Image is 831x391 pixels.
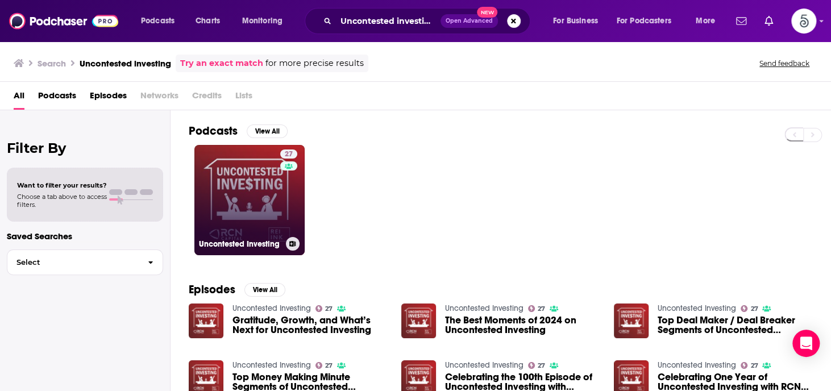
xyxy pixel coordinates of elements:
[741,305,758,312] a: 27
[234,12,297,30] button: open menu
[315,8,541,34] div: Search podcasts, credits, & more...
[696,13,715,29] span: More
[141,13,174,29] span: Podcasts
[528,305,546,312] a: 27
[760,11,778,31] a: Show notifications dropdown
[325,363,333,368] span: 27
[140,86,178,110] span: Networks
[658,360,736,370] a: Uncontested Investing
[7,249,163,275] button: Select
[232,315,388,335] a: Gratitude, Growth, and What’s Next for Uncontested Investing
[528,362,546,369] a: 27
[791,9,816,34] button: Show profile menu
[336,12,441,30] input: Search podcasts, credits, & more...
[80,58,171,69] h3: Uncontested investing
[232,303,311,313] a: Uncontested Investing
[265,57,364,70] span: for more precise results
[189,303,223,338] img: Gratitude, Growth, and What’s Next for Uncontested Investing
[235,86,252,110] span: Lists
[538,363,545,368] span: 27
[189,282,285,297] a: EpisodesView All
[658,303,736,313] a: Uncontested Investing
[315,305,333,312] a: 27
[7,140,163,156] h2: Filter By
[38,58,66,69] h3: Search
[446,18,493,24] span: Open Advanced
[750,363,758,368] span: 27
[792,330,820,357] div: Open Intercom Messenger
[280,149,297,159] a: 27
[9,10,118,32] img: Podchaser - Follow, Share and Rate Podcasts
[477,7,497,18] span: New
[14,86,24,110] a: All
[242,13,282,29] span: Monitoring
[133,12,189,30] button: open menu
[315,362,333,369] a: 27
[445,315,600,335] a: The Best Moments of 2024 on Uncontested Investing
[741,362,758,369] a: 27
[614,303,649,338] img: Top Deal Maker / Deal Breaker Segments of Uncontested Investing
[7,231,163,242] p: Saved Searches
[545,12,612,30] button: open menu
[188,12,227,30] a: Charts
[445,360,523,370] a: Uncontested Investing
[791,9,816,34] span: Logged in as Spiral5-G2
[553,13,598,29] span: For Business
[750,306,758,311] span: 27
[325,306,333,311] span: 27
[196,13,220,29] span: Charts
[199,239,281,249] h3: Uncontested Investing
[17,181,107,189] span: Want to filter your results?
[732,11,751,31] a: Show notifications dropdown
[7,259,139,266] span: Select
[189,124,288,138] a: PodcastsView All
[247,124,288,138] button: View All
[538,306,545,311] span: 27
[609,12,688,30] button: open menu
[617,13,671,29] span: For Podcasters
[791,9,816,34] img: User Profile
[189,124,238,138] h2: Podcasts
[194,145,305,255] a: 27Uncontested Investing
[180,57,263,70] a: Try an exact match
[756,59,813,68] button: Send feedback
[189,282,235,297] h2: Episodes
[401,303,436,338] img: The Best Moments of 2024 on Uncontested Investing
[17,193,107,209] span: Choose a tab above to access filters.
[688,12,729,30] button: open menu
[38,86,76,110] a: Podcasts
[90,86,127,110] a: Episodes
[445,303,523,313] a: Uncontested Investing
[658,315,813,335] a: Top Deal Maker / Deal Breaker Segments of Uncontested Investing
[244,283,285,297] button: View All
[232,360,311,370] a: Uncontested Investing
[285,149,293,160] span: 27
[441,14,498,28] button: Open AdvancedNew
[192,86,222,110] span: Credits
